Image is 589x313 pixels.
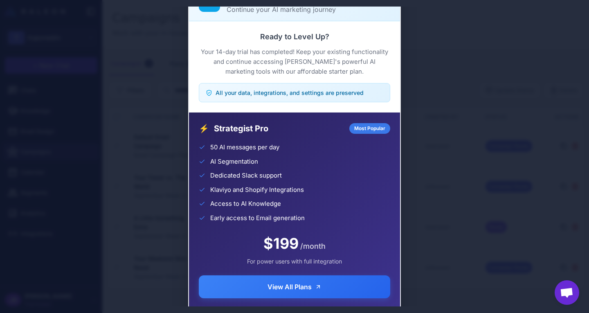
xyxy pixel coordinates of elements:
[227,5,390,14] p: Continue your AI marketing journey
[263,232,299,254] span: $199
[199,47,390,77] p: Your 14-day trial has completed! Keep your existing functionality and continue accessing [PERSON_...
[199,31,390,42] h3: Ready to Level Up?
[555,280,579,305] div: Open chat
[216,88,364,97] span: All your data, integrations, and settings are preserved
[210,157,258,167] span: AI Segmentation
[199,257,390,266] div: For power users with full integration
[210,185,304,195] span: Klaviyo and Shopify Integrations
[210,199,281,209] span: Access to AI Knowledge
[210,214,305,223] span: Early access to Email generation
[199,122,209,135] span: ⚡
[349,123,390,134] div: Most Popular
[199,275,390,298] button: View All Plans
[210,143,279,152] span: 50 AI messages per day
[210,171,282,180] span: Dedicated Slack support
[214,122,344,135] span: Strategist Pro
[300,241,326,252] span: /month
[268,282,312,292] span: View All Plans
